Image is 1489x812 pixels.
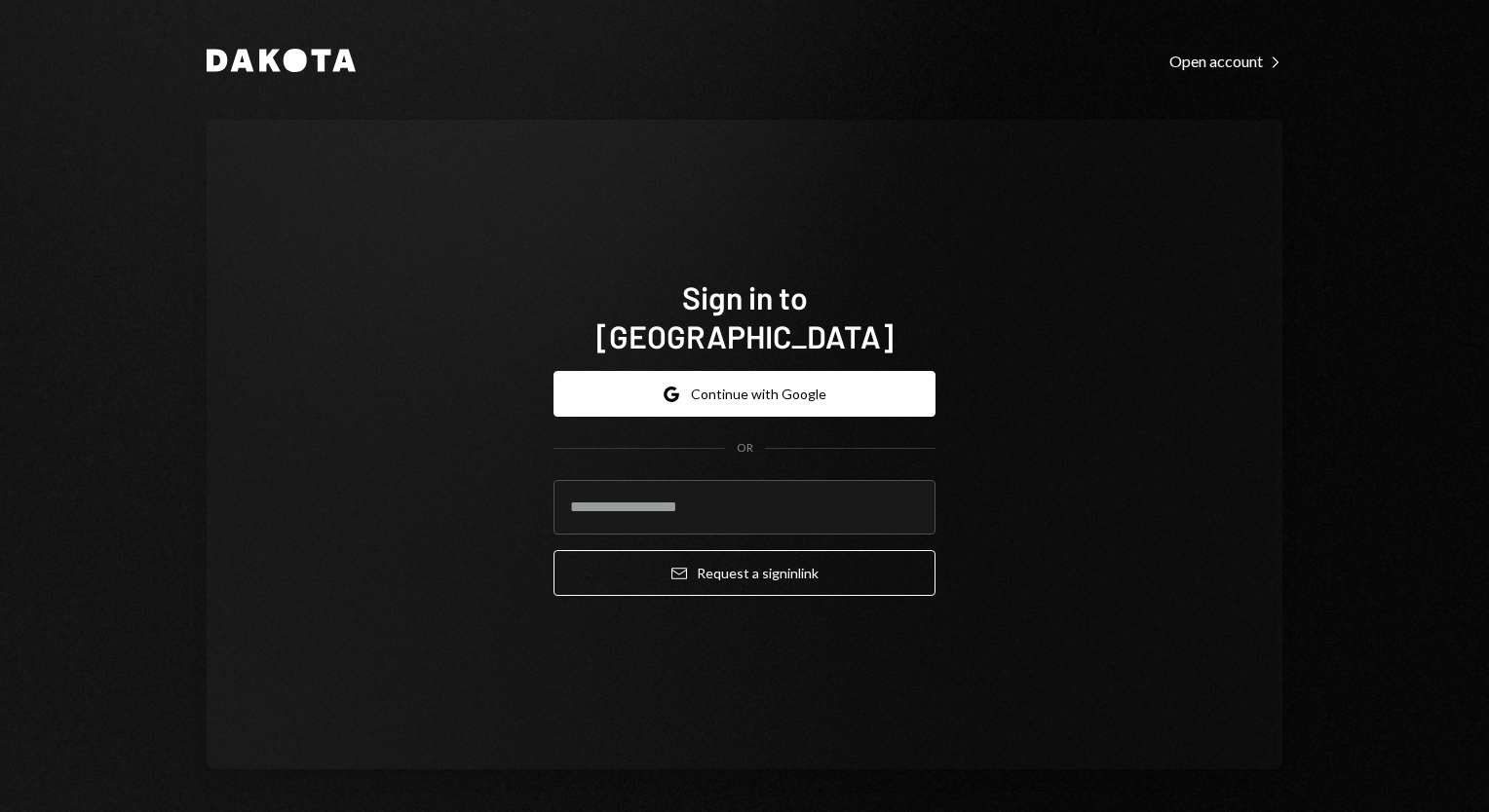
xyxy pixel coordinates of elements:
button: Continue with Google [554,371,935,417]
div: OR [737,440,753,457]
a: Open account [1169,50,1282,71]
h1: Sign in to [GEOGRAPHIC_DATA] [554,277,935,355]
div: Open account [1169,52,1282,71]
button: Request a signinlink [554,550,935,596]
